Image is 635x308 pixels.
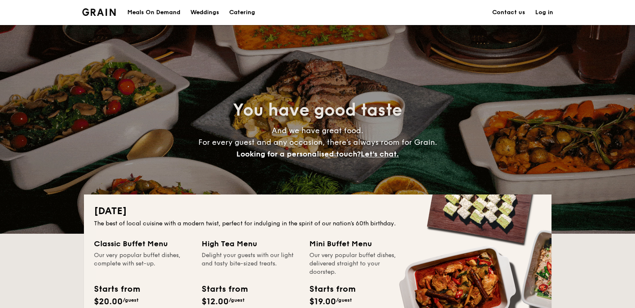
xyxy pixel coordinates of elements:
span: $12.00 [202,297,229,307]
span: $20.00 [94,297,123,307]
div: Starts from [94,283,139,295]
span: /guest [229,297,245,303]
img: Grain [82,8,116,16]
span: /guest [123,297,139,303]
div: Our very popular buffet dishes, delivered straight to your doorstep. [309,251,407,276]
div: High Tea Menu [202,238,299,250]
h2: [DATE] [94,204,541,218]
a: Logotype [82,8,116,16]
span: $19.00 [309,297,336,307]
span: You have good taste [233,100,402,120]
div: Classic Buffet Menu [94,238,192,250]
span: Let's chat. [361,149,399,159]
div: The best of local cuisine with a modern twist, perfect for indulging in the spirit of our nation’... [94,220,541,228]
div: Starts from [309,283,355,295]
div: Starts from [202,283,247,295]
span: Looking for a personalised touch? [236,149,361,159]
div: Our very popular buffet dishes, complete with set-up. [94,251,192,276]
span: And we have great food. For every guest and any occasion, there’s always room for Grain. [198,126,437,159]
span: /guest [336,297,352,303]
div: Delight your guests with our light and tasty bite-sized treats. [202,251,299,276]
div: Mini Buffet Menu [309,238,407,250]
